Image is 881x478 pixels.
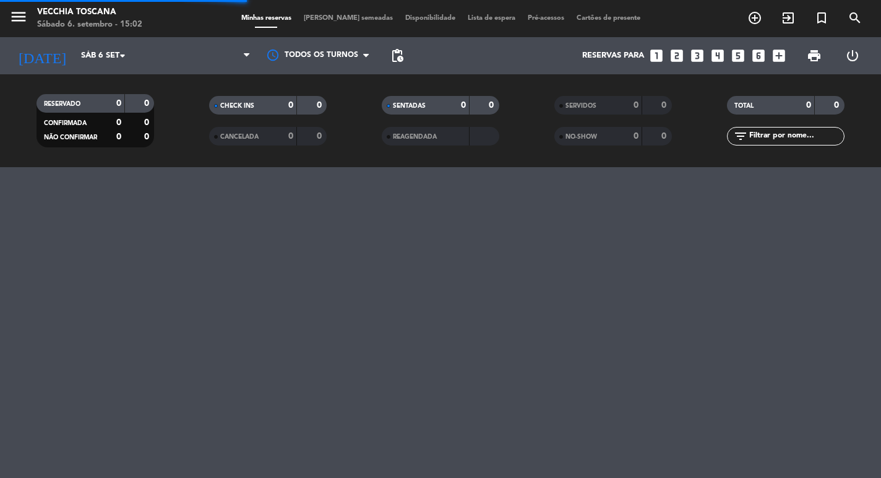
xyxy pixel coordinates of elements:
[565,103,596,109] span: SERVIDOS
[317,101,324,110] strong: 0
[115,48,130,63] i: arrow_drop_down
[144,133,152,141] strong: 0
[734,103,754,109] span: TOTAL
[669,48,685,64] i: looks_two
[399,15,462,22] span: Disponibilidade
[781,11,796,25] i: exit_to_app
[462,15,522,22] span: Lista de espera
[44,101,80,107] span: RESERVADO
[393,103,426,109] span: SENTADAS
[634,101,638,110] strong: 0
[730,48,746,64] i: looks_5
[37,19,142,31] div: Sábado 6. setembro - 15:02
[748,129,844,143] input: Filtrar por nome...
[522,15,570,22] span: Pré-acessos
[689,48,705,64] i: looks_3
[833,37,872,74] div: LOG OUT
[220,134,259,140] span: CANCELADA
[116,118,121,127] strong: 0
[807,48,822,63] span: print
[44,134,97,141] span: NÃO CONFIRMAR
[710,48,726,64] i: looks_4
[144,99,152,108] strong: 0
[565,134,597,140] span: NO-SHOW
[661,101,669,110] strong: 0
[317,132,324,141] strong: 0
[288,132,293,141] strong: 0
[44,120,87,126] span: CONFIRMADA
[461,101,466,110] strong: 0
[235,15,298,22] span: Minhas reservas
[144,118,152,127] strong: 0
[582,51,644,61] span: Reservas para
[220,103,254,109] span: CHECK INS
[489,101,496,110] strong: 0
[648,48,664,64] i: looks_one
[298,15,399,22] span: [PERSON_NAME] semeadas
[9,7,28,26] i: menu
[393,134,437,140] span: REAGENDADA
[848,11,862,25] i: search
[750,48,767,64] i: looks_6
[9,42,75,69] i: [DATE]
[661,132,669,141] strong: 0
[116,133,121,141] strong: 0
[834,101,841,110] strong: 0
[570,15,647,22] span: Cartões de presente
[733,129,748,144] i: filter_list
[116,99,121,108] strong: 0
[390,48,405,63] span: pending_actions
[37,6,142,19] div: Vecchia Toscana
[9,7,28,30] button: menu
[288,101,293,110] strong: 0
[806,101,811,110] strong: 0
[814,11,829,25] i: turned_in_not
[845,48,860,63] i: power_settings_new
[771,48,787,64] i: add_box
[747,11,762,25] i: add_circle_outline
[634,132,638,141] strong: 0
